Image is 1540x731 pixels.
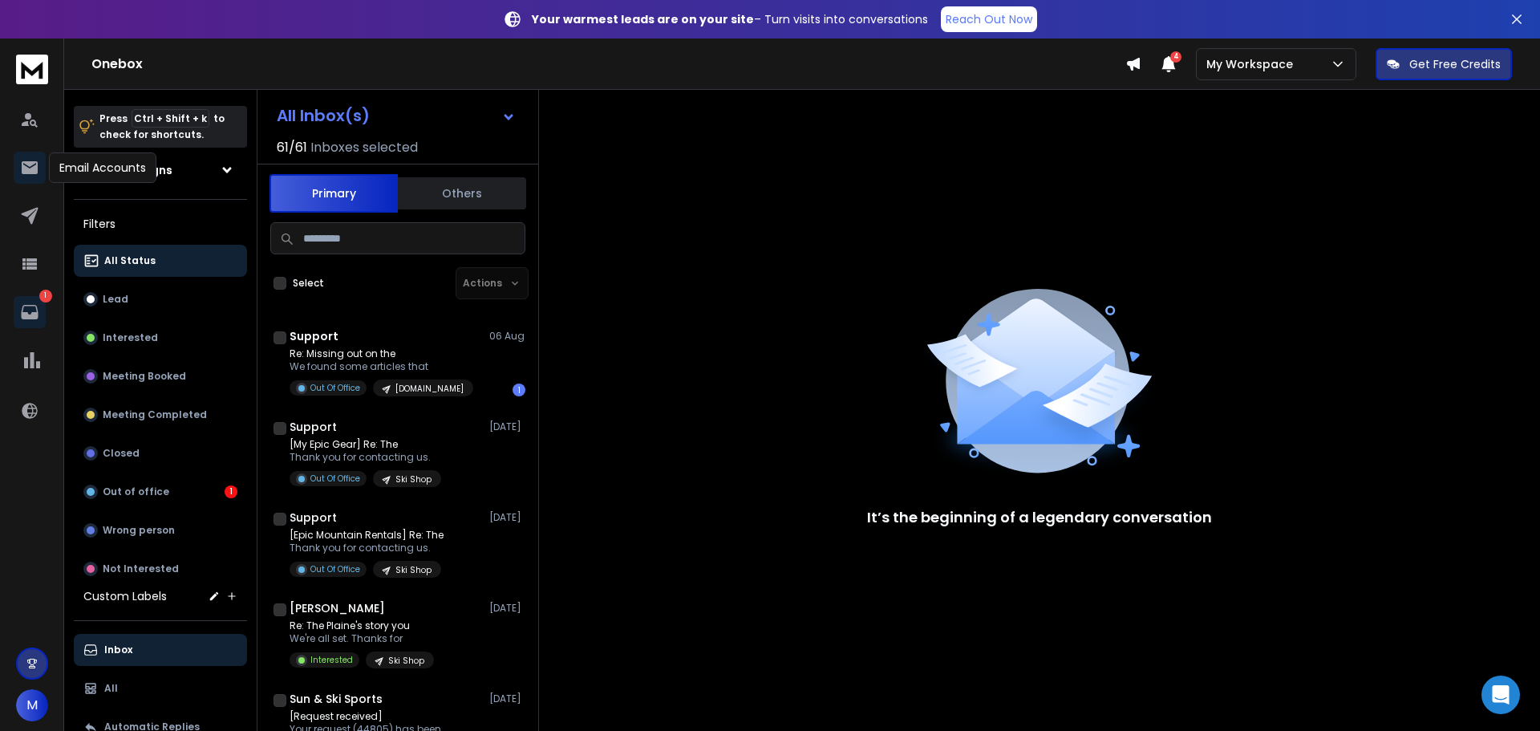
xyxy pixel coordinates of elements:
p: 06 Aug [489,330,525,343]
p: [Epic Mountain Rentals] Re: The [290,529,444,542]
p: – Turn visits into conversations [532,11,928,27]
button: Meeting Booked [74,360,247,392]
p: Not Interested [103,562,179,575]
p: [DATE] [489,511,525,524]
p: [Request received] [290,710,441,723]
span: 4 [1170,51,1181,63]
button: Others [398,176,526,211]
p: 1 [39,290,52,303]
button: Primary [269,174,398,213]
p: Out Of Office [310,473,360,485]
a: 1 [14,296,46,328]
img: logo [16,55,48,84]
p: Meeting Booked [103,370,186,383]
p: It’s the beginning of a legendary conversation [867,506,1212,529]
p: Ski Shop [388,655,424,667]
p: Reach Out Now [946,11,1032,27]
p: Out Of Office [310,382,360,394]
button: All [74,672,247,705]
p: Wrong person [103,524,175,537]
p: Out of office [103,485,169,498]
h1: Onebox [91,55,1125,74]
button: Meeting Completed [74,399,247,431]
button: Interested [74,322,247,354]
div: Open Intercom Messenger [1481,676,1520,714]
span: 61 / 61 [277,138,307,157]
button: M [16,689,48,721]
button: All Inbox(s) [264,99,529,132]
p: Meeting Completed [103,408,207,421]
button: Closed [74,437,247,469]
h1: Support [290,328,338,344]
h1: Sun & Ski Sports [290,691,383,707]
h1: All Inbox(s) [277,108,370,124]
button: Not Interested [74,553,247,585]
a: Reach Out Now [941,6,1037,32]
p: [DATE] [489,420,525,433]
strong: Your warmest leads are on your site [532,11,754,27]
p: All Status [104,254,156,267]
p: All [104,682,118,695]
p: Press to check for shortcuts. [99,111,225,143]
button: Lead [74,283,247,315]
p: Lead [103,293,128,306]
button: Inbox [74,634,247,666]
button: All Campaigns [74,154,247,186]
p: [DATE] [489,602,525,615]
p: We're all set. Thanks for [290,632,434,645]
p: Re: Missing out on the [290,347,473,360]
p: [My Epic Gear] Re: The [290,438,441,451]
div: 1 [513,384,525,396]
p: Inbox [104,644,132,656]
p: Ski Shop [395,564,432,576]
p: Interested [103,331,158,344]
h3: Custom Labels [83,588,167,604]
div: Email Accounts [49,152,156,183]
h1: [PERSON_NAME] [290,600,385,616]
p: Thank you for contacting us. [290,451,441,464]
p: Interested [310,654,353,666]
div: 1 [225,485,237,498]
p: Get Free Credits [1409,56,1501,72]
p: Out Of Office [310,563,360,575]
p: Re: The Plaine's story you [290,619,434,632]
label: Select [293,277,324,290]
p: Ski Shop [395,473,432,485]
h1: Support [290,419,337,435]
button: Get Free Credits [1376,48,1512,80]
p: Thank you for contacting us. [290,542,444,554]
h3: Filters [74,213,247,235]
h3: Inboxes selected [310,138,418,157]
p: [DOMAIN_NAME] [395,383,464,395]
h1: Support [290,510,337,526]
p: We found some articles that [290,360,473,373]
p: [DATE] [489,692,525,705]
button: All Status [74,245,247,277]
button: Wrong person [74,514,247,546]
button: Out of office1 [74,476,247,508]
p: My Workspace [1206,56,1299,72]
span: Ctrl + Shift + k [132,109,209,128]
p: Closed [103,447,140,460]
